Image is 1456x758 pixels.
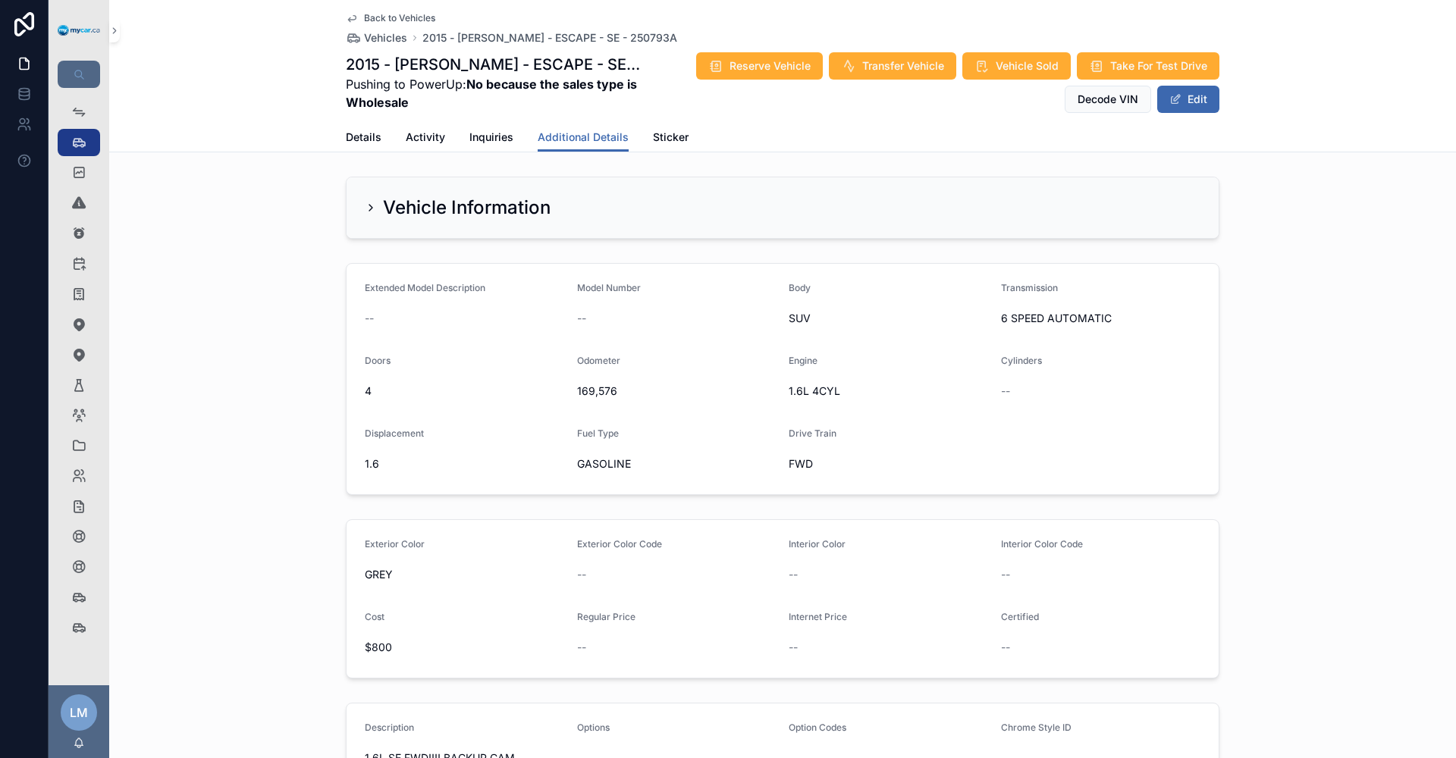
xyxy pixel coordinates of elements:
a: Back to Vehicles [346,12,435,24]
span: Fuel Type [577,428,619,439]
a: Additional Details [538,124,629,152]
span: 169,576 [577,384,777,399]
span: GASOLINE [577,456,777,471]
a: 2015 - [PERSON_NAME] - ESCAPE - SE - 250793A [422,30,677,45]
button: Reserve Vehicle [696,52,823,80]
span: -- [577,640,586,655]
span: -- [789,567,798,582]
span: Details [346,130,381,145]
span: -- [365,311,374,326]
span: -- [1001,384,1010,399]
span: Extended Model Description [365,282,485,293]
button: Vehicle Sold [962,52,1071,80]
span: Take For Test Drive [1110,58,1207,74]
strong: No because the sales type is Wholesale [346,77,637,110]
span: Certified [1001,611,1039,622]
a: Details [346,124,381,154]
span: 1.6 [365,456,565,471]
span: Internet Price [789,611,847,622]
span: Regular Price [577,611,635,622]
a: Vehicles [346,30,407,45]
span: Pushing to PowerUp: [346,75,644,111]
span: -- [1001,640,1010,655]
span: 6 SPEED AUTOMATIC [1001,311,1201,326]
span: Cylinders [1001,355,1042,366]
span: Activity [406,130,445,145]
h1: 2015 - [PERSON_NAME] - ESCAPE - SE - 250793A [346,54,644,75]
span: Body [789,282,811,293]
span: Odometer [577,355,620,366]
span: FWD [789,456,989,471]
span: Chrome Style ID [1001,722,1072,733]
div: scrollable content [49,88,109,661]
button: Decode VIN [1065,86,1151,113]
span: Additional Details [538,130,629,145]
span: Options [577,722,610,733]
span: Vehicles [364,30,407,45]
span: 1.6L 4CYL [789,384,989,399]
span: Interior Color Code [1001,538,1083,550]
span: Engine [789,355,817,366]
span: Description [365,722,414,733]
span: -- [789,640,798,655]
span: Transfer Vehicle [862,58,944,74]
span: Sticker [653,130,689,145]
span: Model Number [577,282,641,293]
h2: Vehicle Information [383,196,551,220]
span: Drive Train [789,428,836,439]
button: Edit [1157,86,1219,113]
span: SUV [789,311,989,326]
span: $800 [365,640,565,655]
span: 4 [365,384,565,399]
span: Reserve Vehicle [730,58,811,74]
span: -- [577,311,586,326]
span: Transmission [1001,282,1058,293]
button: Take For Test Drive [1077,52,1219,80]
span: LM [70,703,88,722]
span: Exterior Color [365,538,425,550]
span: Back to Vehicles [364,12,435,24]
span: Doors [365,355,391,366]
span: -- [577,567,586,582]
a: Inquiries [469,124,513,154]
span: Option Codes [789,722,846,733]
a: Activity [406,124,445,154]
span: GREY [365,567,565,582]
img: App logo [58,25,100,36]
button: Transfer Vehicle [829,52,956,80]
a: Sticker [653,124,689,154]
span: Inquiries [469,130,513,145]
span: Displacement [365,428,424,439]
span: Vehicle Sold [996,58,1059,74]
span: Exterior Color Code [577,538,662,550]
span: -- [1001,567,1010,582]
span: Cost [365,611,384,622]
span: Decode VIN [1078,92,1138,107]
span: Interior Color [789,538,846,550]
